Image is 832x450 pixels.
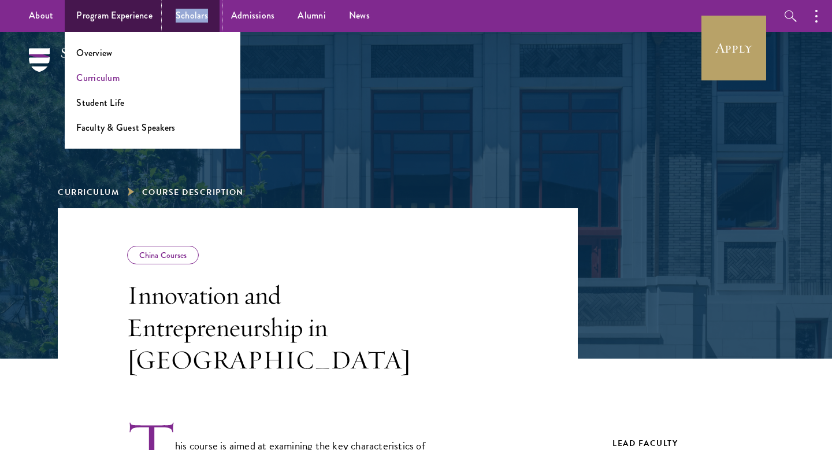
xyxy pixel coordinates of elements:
a: Faculty & Guest Speakers [76,121,175,134]
a: Curriculum [76,71,120,84]
span: Course Description [142,186,244,198]
a: Curriculum [58,186,119,198]
a: Apply [701,16,766,80]
a: Student Life [76,96,124,109]
img: Schwarzman Scholars [29,48,150,88]
div: China Courses [127,246,199,264]
h3: Innovation and Entrepreneurship in [GEOGRAPHIC_DATA] [127,279,456,376]
a: Overview [76,46,112,60]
